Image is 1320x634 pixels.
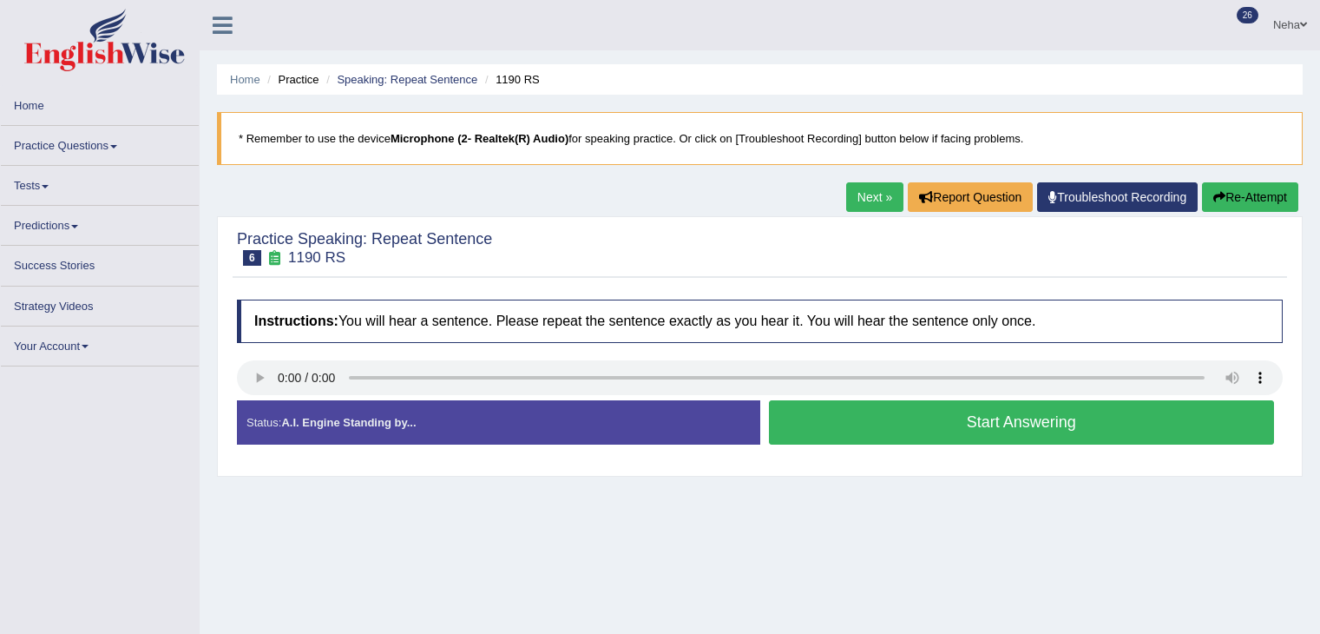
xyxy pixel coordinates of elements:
[1037,182,1198,212] a: Troubleshoot Recording
[1,86,199,120] a: Home
[1,166,199,200] a: Tests
[254,314,338,328] b: Instructions:
[237,231,492,266] h2: Practice Speaking: Repeat Sentence
[1202,182,1298,212] button: Re-Attempt
[243,250,261,266] span: 6
[1,327,199,360] a: Your Account
[337,73,477,86] a: Speaking: Repeat Sentence
[217,112,1303,165] blockquote: * Remember to use the device for speaking practice. Or click on [Troubleshoot Recording] button b...
[263,71,319,88] li: Practice
[288,249,345,266] small: 1190 RS
[391,132,568,145] b: Microphone (2- Realtek(R) Audio)
[1,287,199,320] a: Strategy Videos
[1,246,199,280] a: Success Stories
[281,416,416,429] strong: A.I. Engine Standing by...
[230,73,260,86] a: Home
[769,400,1275,445] button: Start Answering
[266,250,284,267] small: Exam occurring question
[237,300,1283,343] h4: You will hear a sentence. Please repeat the sentence exactly as you hear it. You will hear the se...
[1237,7,1258,23] span: 26
[846,182,903,212] a: Next »
[481,71,540,88] li: 1190 RS
[237,400,760,445] div: Status:
[908,182,1033,212] button: Report Question
[1,206,199,240] a: Predictions
[1,126,199,160] a: Practice Questions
